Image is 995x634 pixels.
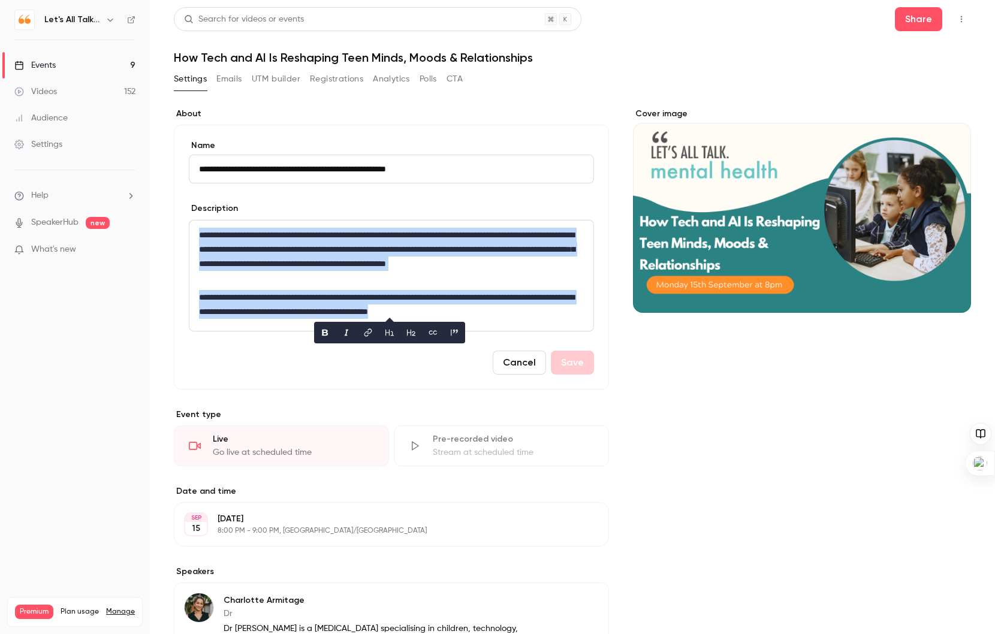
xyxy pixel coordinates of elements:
[31,189,49,202] span: Help
[216,70,242,89] button: Emails
[14,189,135,202] li: help-dropdown-opener
[15,10,34,29] img: Let's All Talk Mental Health
[174,485,609,497] label: Date and time
[86,217,110,229] span: new
[106,607,135,617] a: Manage
[433,446,594,458] div: Stream at scheduled time
[174,409,609,421] p: Event type
[633,108,971,313] section: Cover image
[493,351,546,375] button: Cancel
[213,446,374,458] div: Go live at scheduled time
[189,203,238,215] label: Description
[14,112,68,124] div: Audience
[895,7,942,31] button: Share
[31,243,76,256] span: What's new
[121,244,135,255] iframe: Noticeable Trigger
[184,13,304,26] div: Search for videos or events
[174,108,609,120] label: About
[174,566,609,578] label: Speakers
[633,108,971,120] label: Cover image
[15,605,53,619] span: Premium
[224,608,531,620] p: Dr
[315,323,334,342] button: bold
[433,433,594,445] div: Pre-recorded video
[189,140,594,152] label: Name
[445,323,464,342] button: blockquote
[447,70,463,89] button: CTA
[189,220,594,331] section: description
[185,514,207,522] div: SEP
[218,513,545,525] p: [DATE]
[358,323,378,342] button: link
[14,86,57,98] div: Videos
[420,70,437,89] button: Polls
[61,607,99,617] span: Plan usage
[252,70,300,89] button: UTM builder
[14,59,56,71] div: Events
[31,216,79,229] a: SpeakerHub
[213,433,374,445] div: Live
[174,70,207,89] button: Settings
[394,425,609,466] div: Pre-recorded videoStream at scheduled time
[310,70,363,89] button: Registrations
[218,526,545,536] p: 8:00 PM - 9:00 PM, [GEOGRAPHIC_DATA]/[GEOGRAPHIC_DATA]
[337,323,356,342] button: italic
[185,593,213,622] img: Charlotte Armitage
[14,138,62,150] div: Settings
[174,425,389,466] div: LiveGo live at scheduled time
[44,14,101,26] h6: Let's All Talk Mental Health
[174,50,971,65] h1: How Tech and AI Is Reshaping Teen Minds, Moods & Relationships
[192,523,200,535] p: 15
[373,70,410,89] button: Analytics
[224,594,531,606] p: Charlotte Armitage
[189,221,593,331] div: editor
